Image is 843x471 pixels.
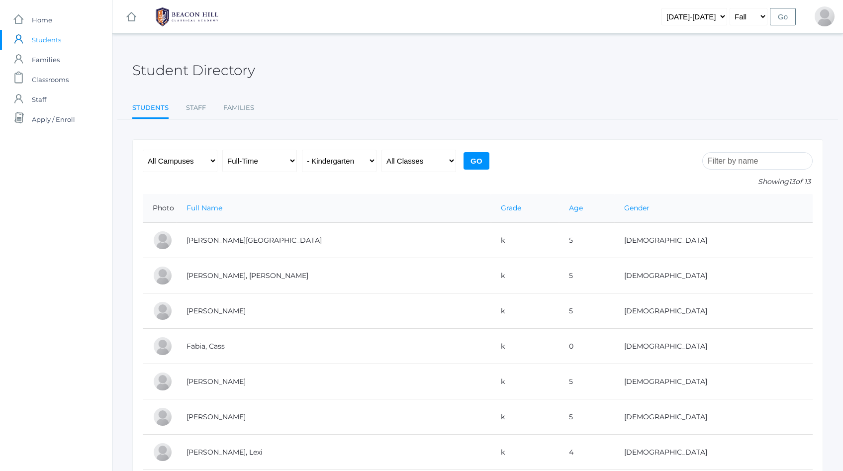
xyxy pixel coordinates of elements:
[32,30,61,50] span: Students
[177,364,491,399] td: [PERSON_NAME]
[177,329,491,364] td: Fabia, Cass
[153,266,173,285] div: Luna Cardenas
[143,194,177,223] th: Photo
[702,177,813,187] p: Showing of 13
[491,399,559,435] td: k
[624,203,650,212] a: Gender
[177,435,491,470] td: [PERSON_NAME], Lexi
[32,70,69,90] span: Classrooms
[559,329,614,364] td: 0
[153,301,173,321] div: Olivia Dainko
[32,90,46,109] span: Staff
[177,293,491,329] td: [PERSON_NAME]
[815,6,835,26] div: Kim Judy
[32,109,75,129] span: Apply / Enroll
[153,407,173,427] div: Hannah Hrehniy
[491,364,559,399] td: k
[559,293,614,329] td: 5
[132,63,255,78] h2: Student Directory
[177,399,491,435] td: [PERSON_NAME]
[153,336,173,356] div: Cass Fabia
[614,364,813,399] td: [DEMOGRAPHIC_DATA]
[702,152,813,170] input: Filter by name
[32,10,52,30] span: Home
[559,435,614,470] td: 4
[614,293,813,329] td: [DEMOGRAPHIC_DATA]
[614,435,813,470] td: [DEMOGRAPHIC_DATA]
[559,258,614,293] td: 5
[614,399,813,435] td: [DEMOGRAPHIC_DATA]
[614,329,813,364] td: [DEMOGRAPHIC_DATA]
[187,203,222,212] a: Full Name
[153,442,173,462] div: Lexi Judy
[569,203,583,212] a: Age
[559,399,614,435] td: 5
[501,203,521,212] a: Grade
[153,230,173,250] div: Jordan Bell
[32,50,60,70] span: Families
[789,177,795,186] span: 13
[491,223,559,258] td: k
[223,98,254,118] a: Families
[614,223,813,258] td: [DEMOGRAPHIC_DATA]
[491,258,559,293] td: k
[132,98,169,119] a: Students
[491,293,559,329] td: k
[150,4,224,29] img: BHCALogos-05-308ed15e86a5a0abce9b8dd61676a3503ac9727e845dece92d48e8588c001991.png
[491,329,559,364] td: k
[614,258,813,293] td: [DEMOGRAPHIC_DATA]
[186,98,206,118] a: Staff
[153,372,173,391] div: Gabriella Gianna Guerra
[559,223,614,258] td: 5
[177,223,491,258] td: [PERSON_NAME][GEOGRAPHIC_DATA]
[491,435,559,470] td: k
[559,364,614,399] td: 5
[464,152,489,170] input: Go
[770,8,796,25] input: Go
[177,258,491,293] td: [PERSON_NAME], [PERSON_NAME]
